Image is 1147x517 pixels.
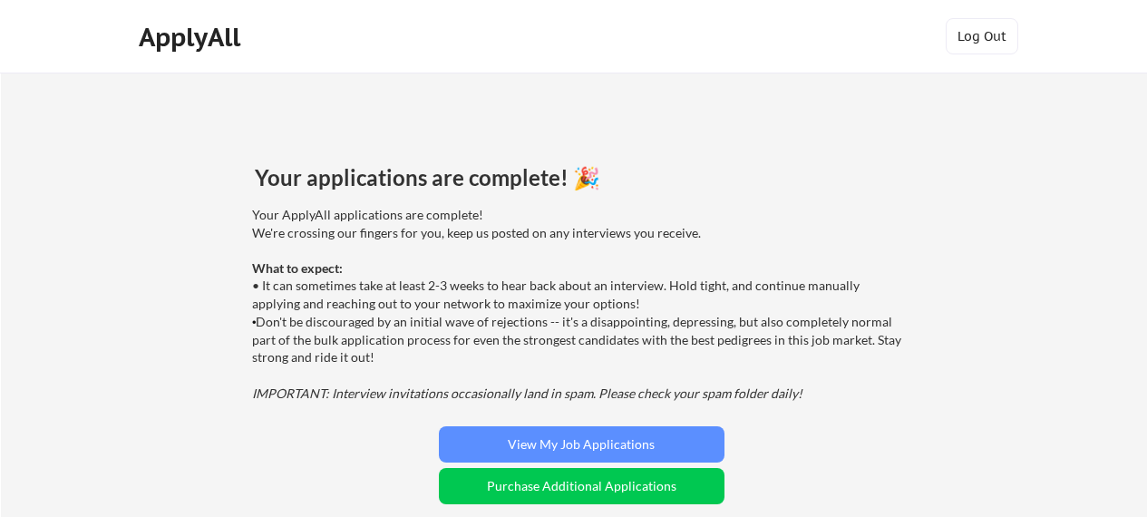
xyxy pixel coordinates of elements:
div: Your ApplyAll applications are complete! We're crossing our fingers for you, keep us posted on an... [252,206,906,402]
button: View My Job Applications [439,426,724,463]
em: IMPORTANT: Interview invitations occasionally land in spam. Please check your spam folder daily! [252,385,802,401]
button: Purchase Additional Applications [439,468,724,504]
div: ApplyAll [139,22,246,53]
font: • [252,316,257,329]
div: Your applications are complete! 🎉 [255,167,909,189]
button: Log Out [946,18,1018,54]
strong: What to expect: [252,260,343,276]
